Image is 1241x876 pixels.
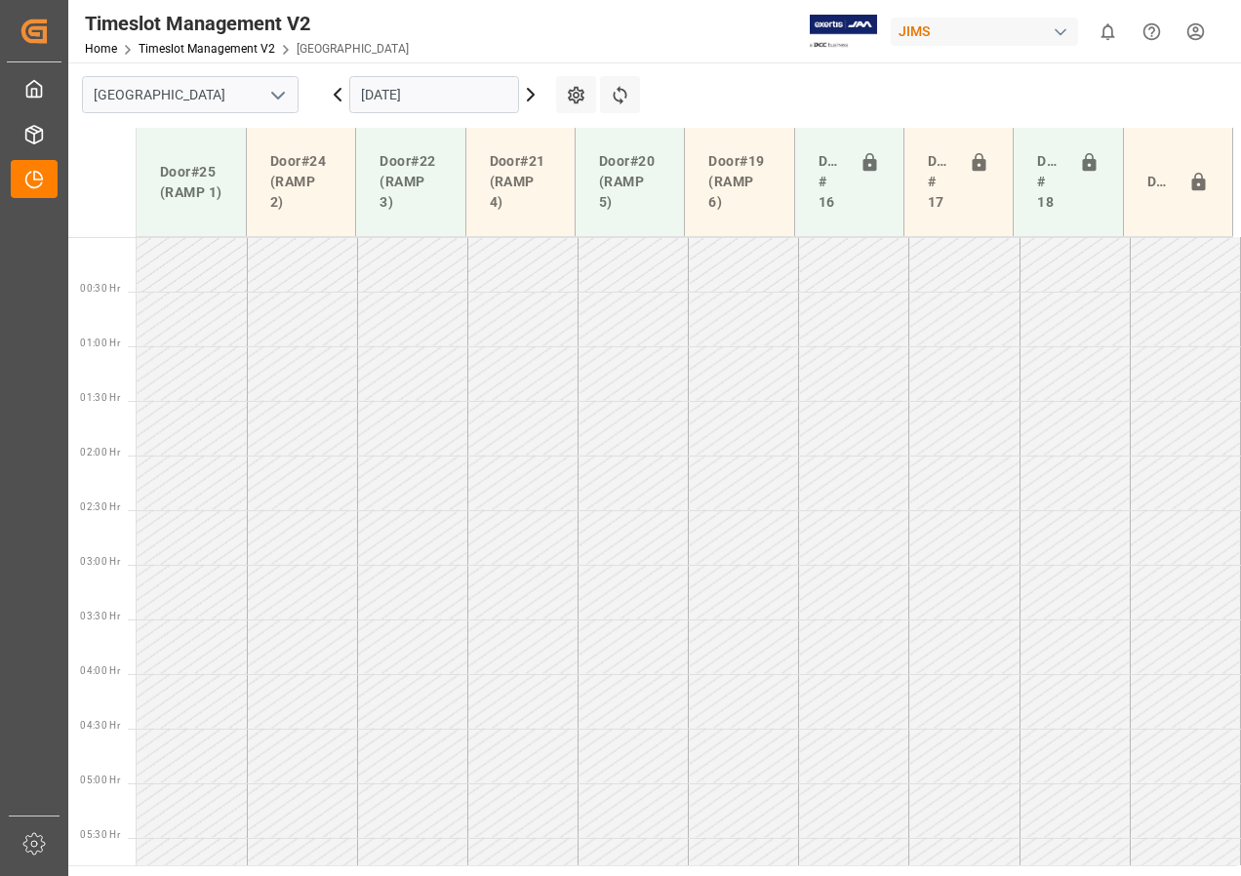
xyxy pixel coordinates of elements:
span: 04:30 Hr [80,720,120,731]
div: Door#21 (RAMP 4) [482,143,559,220]
button: JIMS [891,13,1086,50]
div: Door#25 (RAMP 1) [152,154,230,211]
button: open menu [262,80,292,110]
input: Type to search/select [82,76,299,113]
span: 04:00 Hr [80,665,120,676]
div: Door#19 (RAMP 6) [701,143,778,220]
img: Exertis%20JAM%20-%20Email%20Logo.jpg_1722504956.jpg [810,15,877,49]
div: Doors # 17 [920,143,961,220]
span: 01:00 Hr [80,338,120,348]
button: show 0 new notifications [1086,10,1130,54]
span: 03:30 Hr [80,611,120,621]
span: 01:30 Hr [80,392,120,403]
div: Door#22 (RAMP 3) [372,143,449,220]
input: DD-MM-YYYY [349,76,519,113]
div: Doors # 18 [1029,143,1070,220]
span: 05:00 Hr [80,775,120,785]
div: Doors # 16 [811,143,852,220]
div: Door#20 (RAMP 5) [591,143,668,220]
button: Help Center [1130,10,1174,54]
div: Door#24 (RAMP 2) [262,143,340,220]
div: Door#23 [1140,164,1181,201]
span: 02:30 Hr [80,501,120,512]
span: 00:30 Hr [80,283,120,294]
span: 02:00 Hr [80,447,120,458]
a: Home [85,42,117,56]
span: 05:30 Hr [80,829,120,840]
span: 03:00 Hr [80,556,120,567]
div: JIMS [891,18,1078,46]
div: Timeslot Management V2 [85,9,409,38]
a: Timeslot Management V2 [139,42,275,56]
